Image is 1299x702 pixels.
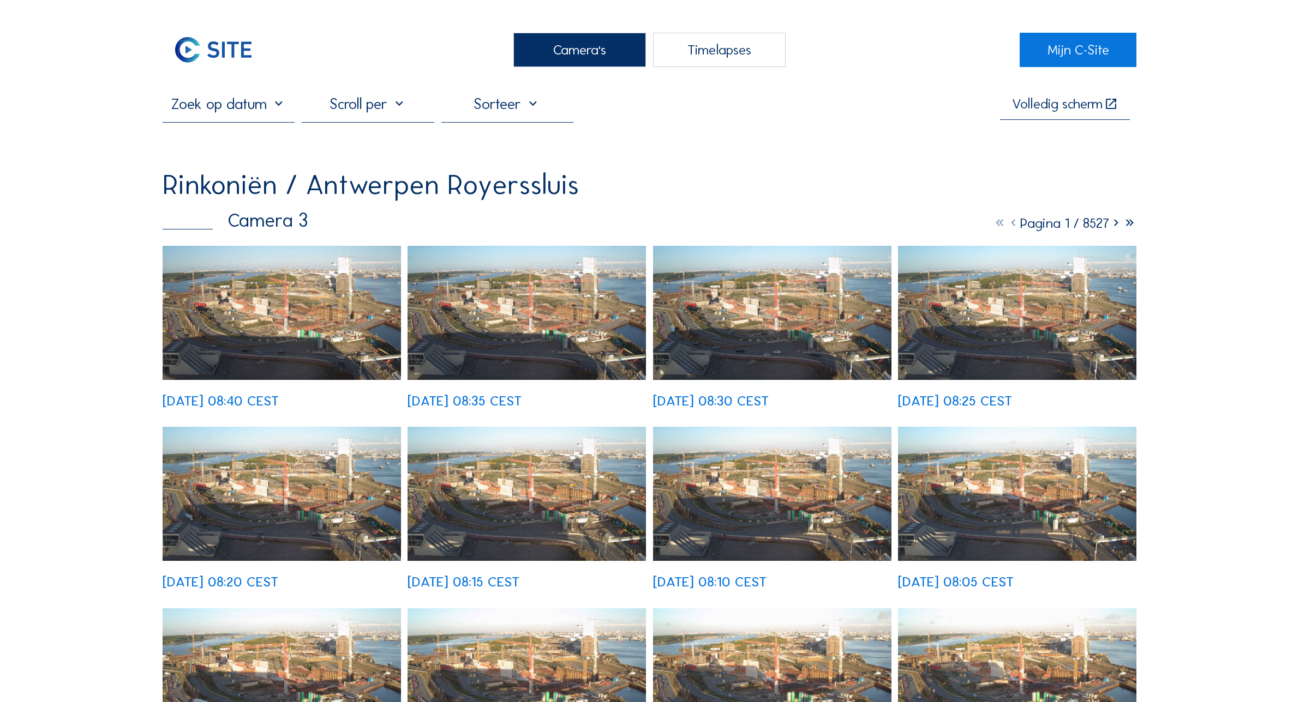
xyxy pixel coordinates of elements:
img: image_52934565 [898,246,1136,380]
a: Mijn C-Site [1020,33,1136,67]
div: Timelapses [653,33,786,67]
img: image_52933950 [898,427,1136,561]
img: image_52934904 [163,246,401,380]
div: Camera's [513,33,646,67]
img: image_52934761 [408,246,646,380]
div: [DATE] 08:30 CEST [653,394,769,408]
div: [DATE] 08:10 CEST [653,575,767,589]
div: [DATE] 08:25 CEST [898,394,1012,408]
div: [DATE] 08:15 CEST [408,575,519,589]
img: image_52934399 [163,427,401,561]
div: Rinkoniën / Antwerpen Royerssluis [163,171,579,198]
div: [DATE] 08:20 CEST [163,575,278,589]
div: Volledig scherm [1012,97,1103,111]
img: image_52934251 [408,427,646,561]
div: Camera 3 [163,211,308,230]
img: image_52934610 [653,246,891,380]
span: Pagina 1 / 8527 [1020,215,1109,232]
img: image_52934103 [653,427,891,561]
div: [DATE] 08:35 CEST [408,394,522,408]
img: C-SITE Logo [163,33,265,67]
div: [DATE] 08:05 CEST [898,575,1014,589]
a: C-SITE Logo [163,33,279,67]
input: Zoek op datum 󰅀 [163,95,295,113]
div: [DATE] 08:40 CEST [163,394,279,408]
